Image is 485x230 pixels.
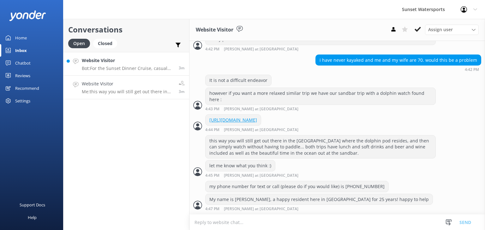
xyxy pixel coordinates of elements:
[206,88,435,105] div: however if you want a more relaxed similar trip we have our sandbar trip with a dolphin watch fou...
[206,75,271,86] div: It is not a difficult endeavor
[205,206,433,211] div: 03:47pm 16-Aug-2025 (UTC -05:00) America/Cancun
[205,47,436,51] div: 03:42pm 16-Aug-2025 (UTC -05:00) America/Cancun
[316,55,481,66] div: i have never kayaked and me and my wife are 70. would this be a problem
[206,135,435,158] div: this way you will still get out there in the [GEOGRAPHIC_DATA] where the dolphin pod resides, and...
[28,211,37,224] div: Help
[82,89,174,95] p: Me: this way you will still get out there in the [GEOGRAPHIC_DATA] where the dolphin pod resides,...
[206,181,388,192] div: my phone number for text or call (please do if you would like) is [PHONE_NUMBER]
[15,82,39,95] div: Recommend
[205,128,219,132] strong: 4:44 PM
[224,207,298,211] span: [PERSON_NAME] at [GEOGRAPHIC_DATA]
[179,65,184,71] span: 03:45pm 16-Aug-2025 (UTC -05:00) America/Cancun
[205,207,219,211] strong: 4:47 PM
[93,39,117,48] div: Closed
[20,198,45,211] div: Support Docs
[68,40,93,47] a: Open
[209,117,257,123] a: [URL][DOMAIN_NAME]
[68,24,184,36] h2: Conversations
[196,26,233,34] h3: Website Visitor
[224,128,298,132] span: [PERSON_NAME] at [GEOGRAPHIC_DATA]
[465,68,479,72] strong: 4:42 PM
[93,40,120,47] a: Closed
[315,67,481,72] div: 03:42pm 16-Aug-2025 (UTC -05:00) America/Cancun
[205,173,319,178] div: 03:45pm 16-Aug-2025 (UTC -05:00) America/Cancun
[63,76,189,99] a: Website VisitorMe:this way you will still get out there in the [GEOGRAPHIC_DATA] where the dolphi...
[68,39,90,48] div: Open
[15,57,31,69] div: Chatbot
[425,25,479,35] div: Assign User
[205,106,436,111] div: 03:43pm 16-Aug-2025 (UTC -05:00) America/Cancun
[205,174,219,178] strong: 4:45 PM
[9,10,46,21] img: yonder-white-logo.png
[15,95,30,107] div: Settings
[82,80,174,87] h4: Website Visitor
[82,57,174,64] h4: Website Visitor
[206,160,275,171] div: let me know what you think :)
[179,89,184,94] span: 03:45pm 16-Aug-2025 (UTC -05:00) America/Cancun
[15,69,30,82] div: Reviews
[205,47,219,51] strong: 4:42 PM
[206,194,433,205] div: My name is [PERSON_NAME], a happy resident here in [GEOGRAPHIC_DATA] for 25 years! happy to help
[63,52,189,76] a: Website VisitorBot:For the Sunset Dinner Cruise, casual and comfortable attire is perfect to matc...
[205,107,219,111] strong: 4:43 PM
[224,174,298,178] span: [PERSON_NAME] at [GEOGRAPHIC_DATA]
[82,66,174,71] p: Bot: For the Sunset Dinner Cruise, casual and comfortable attire is perfect to match the laid-bac...
[15,32,27,44] div: Home
[224,47,298,51] span: [PERSON_NAME] at [GEOGRAPHIC_DATA]
[205,127,319,132] div: 03:44pm 16-Aug-2025 (UTC -05:00) America/Cancun
[224,107,298,111] span: [PERSON_NAME] at [GEOGRAPHIC_DATA]
[428,26,453,33] span: Assign user
[15,44,27,57] div: Inbox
